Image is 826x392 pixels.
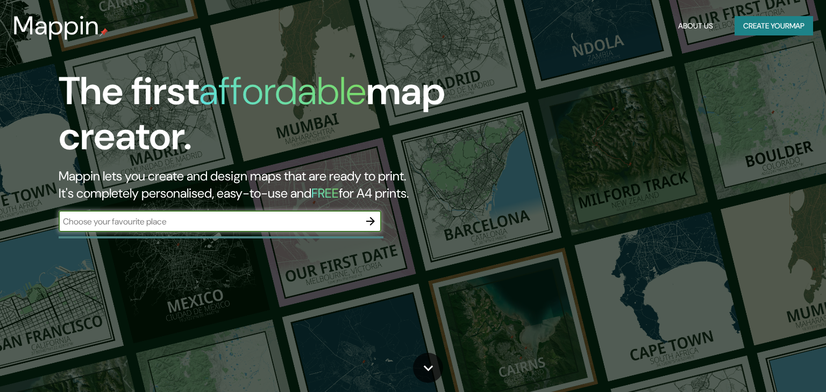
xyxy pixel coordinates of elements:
[199,66,366,116] h1: affordable
[59,215,360,228] input: Choose your favourite place
[59,69,472,168] h1: The first map creator.
[13,11,99,41] h3: Mappin
[99,28,108,37] img: mappin-pin
[674,16,717,36] button: About Us
[311,185,339,201] h5: FREE
[730,350,814,380] iframe: Help widget launcher
[59,168,472,202] h2: Mappin lets you create and design maps that are ready to print. It's completely personalised, eas...
[735,16,813,36] button: Create yourmap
